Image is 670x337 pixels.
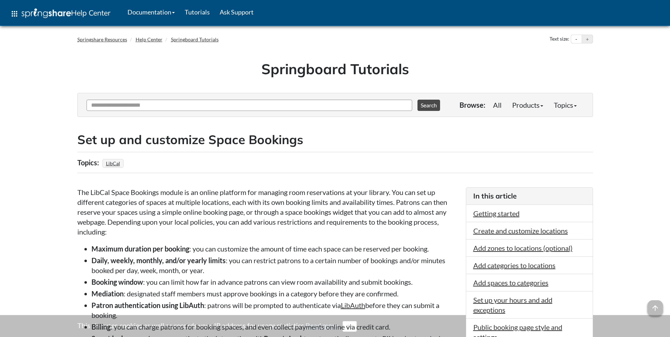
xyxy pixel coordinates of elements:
[77,36,127,42] a: Springshare Resources
[582,35,593,43] button: Increase text size
[91,301,204,309] strong: Patron authentication using LibAuth
[459,100,485,110] p: Browse:
[473,244,573,252] a: Add zones to locations (optional)
[473,261,556,270] a: Add categories to locations
[77,187,459,237] p: The LibCal Space Bookings module is an online platform for managing room reservations at your lib...
[647,301,663,309] a: arrow_upward
[91,255,459,275] li: : you can restrict patrons to a certain number of bookings and/or minutes booked per day, week, m...
[77,131,593,148] h2: Set up and customize Space Bookings
[91,244,459,254] li: : you can customize the amount of time each space can be reserved per booking.
[488,98,507,112] a: All
[473,209,520,218] a: Getting started
[5,3,115,24] a: apps Help Center
[91,277,459,287] li: : you can limit how far in advance patrons can view room availability and submit bookings.
[91,322,459,332] li: : you can charge patrons for booking spaces, and even collect payments online via credit card.
[171,36,219,42] a: Springboard Tutorials
[71,8,111,17] span: Help Center
[91,300,459,320] li: : patrons will be prompted to authenticate via before they can submit a booking.
[647,300,663,316] span: arrow_upward
[341,301,365,309] a: LibAuth
[215,3,259,21] a: Ask Support
[417,100,440,111] button: Search
[473,296,552,314] a: Set up your hours and add exceptions
[507,98,549,112] a: Products
[549,98,582,112] a: Topics
[83,59,588,79] h1: Springboard Tutorials
[136,36,162,42] a: Help Center
[473,278,549,287] a: Add spaces to categories
[123,3,180,21] a: Documentation
[70,320,600,332] div: This site uses cookies as well as records your IP address for usage statistics.
[91,323,111,331] strong: Billing
[571,35,582,43] button: Decrease text size
[91,289,124,298] strong: Mediation
[473,191,586,201] h3: In this article
[91,289,459,298] li: : designated staff members must approve bookings in a category before they are confirmed.
[548,35,571,44] div: Text size:
[22,8,71,18] img: Springshare
[473,226,568,235] a: Create and customize locations
[91,278,143,286] strong: Booking window
[180,3,215,21] a: Tutorials
[10,10,19,18] span: apps
[91,256,226,265] strong: Daily, weekly, monthly, and/or yearly limits
[105,158,121,168] a: LibCal
[91,244,189,253] strong: Maximum duration per booking
[77,156,101,169] div: Topics:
